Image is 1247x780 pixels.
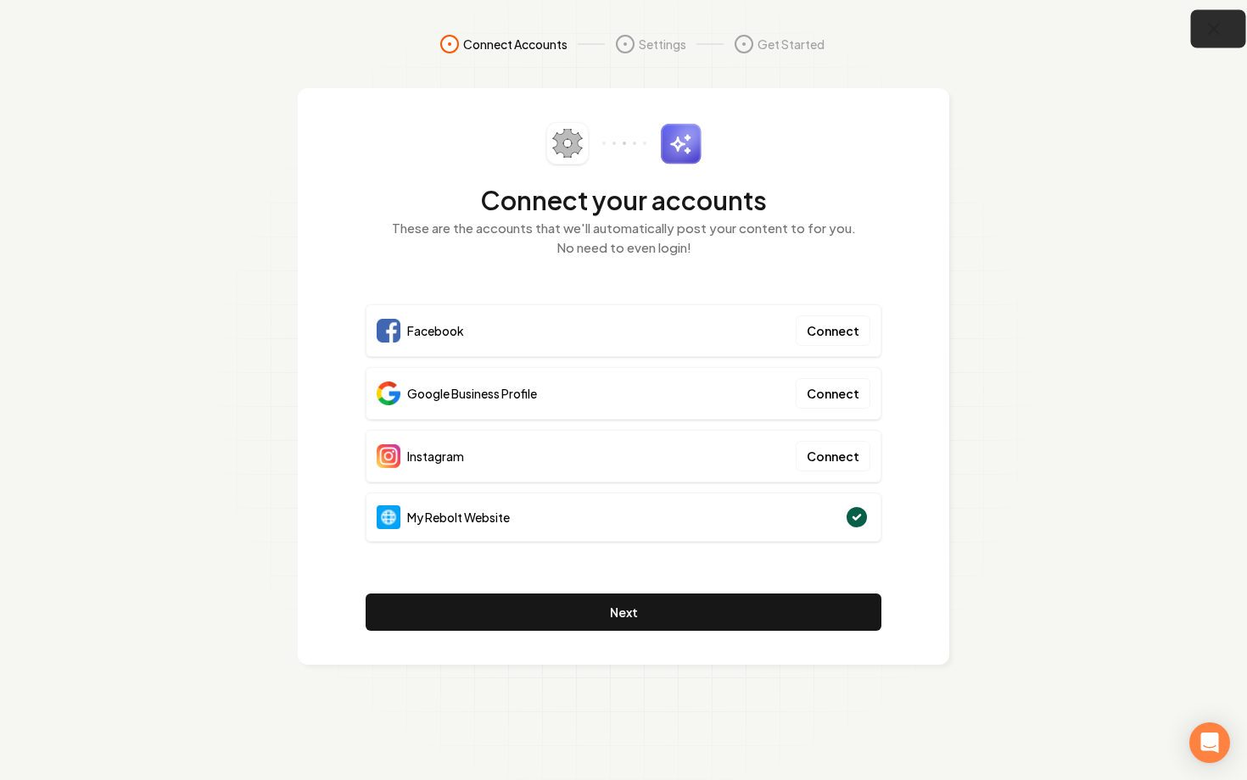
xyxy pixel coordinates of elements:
img: Instagram [377,444,400,468]
img: Website [377,505,400,529]
img: connector-dots.svg [602,142,646,145]
img: Facebook [377,319,400,343]
button: Next [366,593,881,631]
img: sparkles.svg [660,123,702,164]
p: These are the accounts that we'll automatically post your content to for you. No need to even login! [366,219,881,257]
span: Facebook [407,322,464,339]
button: Connect [796,315,870,346]
div: Open Intercom Messenger [1189,722,1230,763]
span: Instagram [407,448,464,465]
span: Get Started [758,36,825,53]
h2: Connect your accounts [366,185,881,215]
span: Google Business Profile [407,385,537,402]
button: Connect [796,378,870,409]
img: Google [377,382,400,405]
button: Connect [796,441,870,471]
span: My Rebolt Website [407,509,510,526]
span: Settings [639,36,686,53]
span: Connect Accounts [463,36,568,53]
